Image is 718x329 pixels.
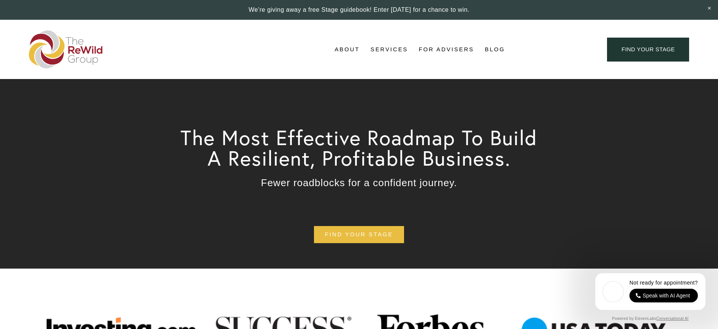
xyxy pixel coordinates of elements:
a: find your stage [607,38,689,62]
span: About [334,44,360,55]
a: find your stage [314,226,404,243]
a: folder dropdown [371,44,408,55]
span: Fewer roadblocks for a confident journey. [261,177,457,188]
a: For Advisers [419,44,474,55]
a: folder dropdown [334,44,360,55]
img: The ReWild Group [29,30,103,68]
span: Services [371,44,408,55]
a: Blog [485,44,505,55]
span: The Most Effective Roadmap To Build A Resilient, Profitable Business. [181,125,544,171]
